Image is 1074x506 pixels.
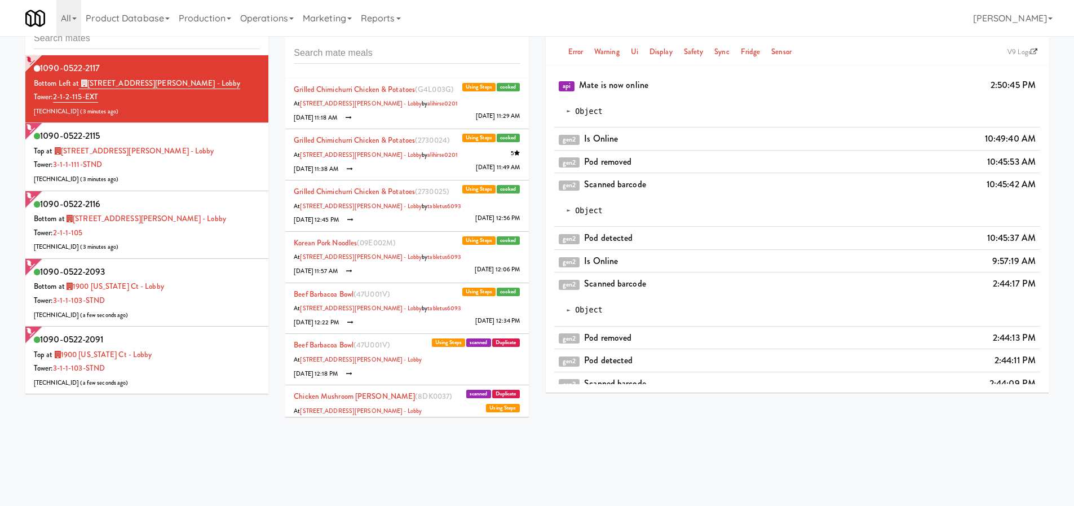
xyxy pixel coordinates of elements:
[294,391,415,402] a: Chicken Mushroom [PERSON_NAME]
[25,55,268,123] li: 1090-0522-2117Bottom Left at [STREET_ADDRESS][PERSON_NAME] - LobbyTower:2-1-2-115-EXT[TECHNICAL_I...
[559,234,580,244] span: gen2
[285,181,528,232] li: Grilled Chimichurri Chicken & Potatoes(2730025)cookedUsing StepsAt[STREET_ADDRESS][PERSON_NAME] -...
[711,45,732,59] a: sync
[415,84,454,95] span: (G4L003G)
[294,355,422,364] span: At
[34,212,260,226] div: Bottom at
[422,99,458,108] span: by
[294,304,422,313] span: At
[497,288,520,296] span: cooked
[25,123,268,191] li: 1090-0522-2115Top at [STREET_ADDRESS][PERSON_NAME] - LobbyTower:3-1-1-111-STND[TECHNICAL_ID] (3 m...
[584,130,618,147] div: Is Online
[34,243,118,251] span: [TECHNICAL_ID] ( )
[294,165,361,173] span: [DATE] 11:38 AM
[300,99,422,108] a: [STREET_ADDRESS][PERSON_NAME] - Lobby
[987,153,1036,170] div: 10:45:53 AM
[300,304,422,313] a: [STREET_ADDRESS][PERSON_NAME] - Lobby
[987,230,1036,247] div: 10:45:37 AM
[492,338,520,347] span: Duplicate
[300,407,422,415] a: [STREET_ADDRESS][PERSON_NAME] - Lobby
[34,107,118,116] span: [TECHNICAL_ID] ( )
[415,186,449,197] span: (2730025)
[497,236,520,245] span: cooked
[25,327,268,394] li: 1090-0522-2091Top at 1900 [US_STATE] Ct - LobbyTower:3-1-1-103-STND[TECHNICAL_ID] (a few seconds ...
[462,236,496,245] span: Using Steps
[53,349,152,360] a: 1900 [US_STATE] Ct - Lobby
[559,81,575,91] span: api
[83,175,116,183] span: 3 minutes ago
[34,28,260,49] input: Search mates
[83,107,116,116] span: 3 minutes ago
[300,202,422,210] a: [STREET_ADDRESS][PERSON_NAME] - Lobby
[1005,46,1040,58] a: v9 Logs
[294,340,353,350] a: Beef Barbacoa Bowl
[466,338,491,347] span: scanned
[300,253,422,261] a: [STREET_ADDRESS][PERSON_NAME] - Lobby
[83,379,126,387] span: a few seconds ago
[993,329,1036,346] div: 2:44:13 PM
[591,45,622,59] a: warning
[294,253,422,261] span: At
[559,379,580,389] span: gen2
[427,253,461,261] a: tabletus6093
[294,267,361,275] span: [DATE] 11:57 AM
[25,191,268,259] li: 1090-0522-2116Bottom at [STREET_ADDRESS][PERSON_NAME] - LobbyTower:2-1-1-105[TECHNICAL_ID] (3 min...
[34,226,260,240] div: Tower:
[422,253,461,261] span: by
[34,77,260,91] div: Bottom Left at
[575,306,603,314] span: Object
[34,379,128,387] span: [TECHNICAL_ID] ( )
[294,113,360,122] span: [DATE] 11:18 AM
[497,185,520,193] span: cooked
[427,151,458,159] a: alihirse0201
[294,318,362,327] span: [DATE] 12:22 PM
[53,295,105,306] a: 3-1-1-103-STND
[628,45,641,59] a: ui
[486,404,519,412] span: Using Steps
[294,151,422,159] span: At
[647,45,675,59] a: display
[559,333,580,344] span: gen2
[294,407,422,415] span: At
[993,275,1036,292] div: 2:44:17 PM
[995,352,1036,369] div: 2:44:11 PM
[415,391,452,402] span: (8DK0037)
[427,304,461,313] a: tabletus6093
[466,390,491,398] span: scanned
[575,107,603,116] span: Object
[415,135,450,146] span: (2730024)
[34,144,260,159] div: Top at
[584,352,633,369] div: Pod detected
[422,202,461,210] span: by
[34,175,118,183] span: [TECHNICAL_ID] ( )
[985,130,1036,147] div: 10:49:40 AM
[559,280,580,290] span: gen2
[285,283,528,335] li: Beef Barbacoa Bowl(47U001V)cookedUsing StepsAt[STREET_ADDRESS][PERSON_NAME] - Lobbybytabletus6093...
[40,265,105,278] span: 1090-0522-2093
[353,289,390,300] span: (47U001V)
[34,280,260,294] div: Bottom at
[559,257,580,267] span: gen2
[353,340,390,350] span: (47U001V)
[79,78,240,89] a: [STREET_ADDRESS][PERSON_NAME] - Lobby
[300,151,422,159] a: [STREET_ADDRESS][PERSON_NAME] - Lobby
[584,375,646,392] div: Scanned barcode
[989,375,1036,392] div: 2:44:09 PM
[34,294,260,308] div: Tower:
[681,45,706,59] a: safety
[53,363,105,373] a: 3-1-1-103-STND
[300,355,422,364] a: [STREET_ADDRESS][PERSON_NAME] - Lobby
[497,83,520,91] span: cooked
[294,186,415,197] a: Grilled Chimichurri Chicken & Potatoes
[65,213,226,224] a: [STREET_ADDRESS][PERSON_NAME] - Lobby
[475,264,520,275] span: [DATE] 12:06 PM
[511,148,520,159] span: 5
[53,159,102,170] a: 3-1-1-111-STND
[53,91,98,103] a: 2-1-2-115-EXT
[294,237,357,248] a: Korean Pork Noodles
[294,289,353,300] a: Beef Barbacoa Bowl
[497,134,520,142] span: cooked
[584,153,631,170] div: Pod removed
[83,243,116,251] span: 3 minutes ago
[584,275,646,292] div: Scanned barcode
